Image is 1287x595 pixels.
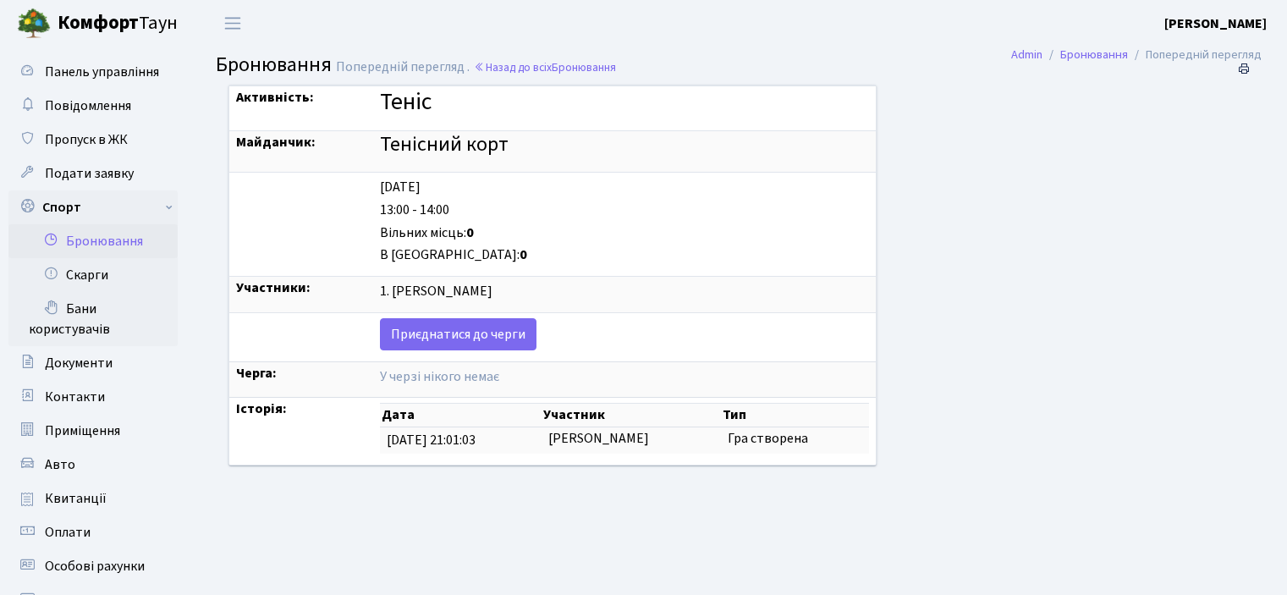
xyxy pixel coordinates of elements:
[542,404,721,427] th: Участник
[58,9,178,38] span: Таун
[8,292,178,346] a: Бани користувачів
[17,7,51,41] img: logo.png
[728,429,808,448] span: Гра створена
[8,224,178,258] a: Бронювання
[466,223,474,242] b: 0
[8,346,178,380] a: Документи
[236,88,314,107] strong: Активність:
[45,354,113,372] span: Документи
[552,59,616,75] span: Бронювання
[8,448,178,482] a: Авто
[8,549,178,583] a: Особові рахунки
[380,201,869,220] div: 13:00 - 14:00
[45,421,120,440] span: Приміщення
[45,164,134,183] span: Подати заявку
[380,178,869,197] div: [DATE]
[520,245,527,264] b: 0
[380,133,869,157] h4: Тенісний корт
[721,404,869,427] th: Тип
[1164,14,1267,33] b: [PERSON_NAME]
[8,157,178,190] a: Подати заявку
[380,223,869,243] div: Вільних місць:
[474,59,616,75] a: Назад до всіхБронювання
[986,37,1287,73] nav: breadcrumb
[380,282,869,301] div: 1. [PERSON_NAME]
[236,133,316,152] strong: Майданчик:
[45,388,105,406] span: Контакти
[45,96,131,115] span: Повідомлення
[216,50,332,80] span: Бронювання
[8,515,178,549] a: Оплати
[58,9,139,36] b: Комфорт
[542,427,721,454] td: [PERSON_NAME]
[45,455,75,474] span: Авто
[1011,46,1042,63] a: Admin
[8,414,178,448] a: Приміщення
[8,380,178,414] a: Контакти
[236,364,277,383] strong: Черга:
[8,190,178,224] a: Спорт
[8,55,178,89] a: Панель управління
[45,63,159,81] span: Панель управління
[45,130,128,149] span: Пропуск в ЖК
[380,427,541,454] td: [DATE] 21:01:03
[45,523,91,542] span: Оплати
[1128,46,1262,64] li: Попередній перегляд
[380,318,536,350] a: Приєднатися до черги
[8,89,178,123] a: Повідомлення
[236,278,311,297] strong: Участники:
[45,557,145,576] span: Особові рахунки
[8,123,178,157] a: Пропуск в ЖК
[8,482,178,515] a: Квитанції
[336,58,470,76] span: Попередній перегляд .
[8,258,178,292] a: Скарги
[380,245,869,265] div: В [GEOGRAPHIC_DATA]:
[236,399,287,418] strong: Історія:
[1060,46,1128,63] a: Бронювання
[212,9,254,37] button: Переключити навігацію
[1164,14,1267,34] a: [PERSON_NAME]
[380,404,541,427] th: Дата
[380,88,869,117] h3: Теніс
[45,489,107,508] span: Квитанції
[380,367,499,386] span: У черзі нікого немає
